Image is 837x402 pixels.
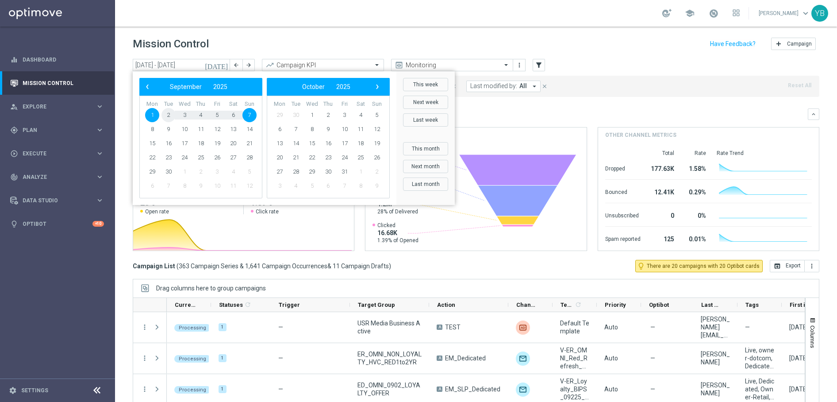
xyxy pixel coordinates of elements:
[377,229,418,237] span: 16.68K
[144,100,161,108] th: weekday
[226,179,240,193] span: 11
[210,122,224,136] span: 12
[685,150,706,157] div: Rate
[213,83,227,90] span: 2025
[775,40,782,47] i: add
[320,100,337,108] th: weekday
[10,173,18,181] i: track_changes
[605,161,641,175] div: Dropped
[353,165,368,179] span: 1
[685,231,706,245] div: 0.01%
[519,82,527,90] span: All
[338,136,352,151] span: 17
[635,260,763,272] button: lightbulb_outline There are 20 campaigns with 20 Optibot cards
[23,48,104,71] a: Dashboard
[273,108,287,122] span: 29
[161,108,176,122] span: 2
[10,126,96,134] div: Plan
[10,126,18,134] i: gps_fixed
[273,122,287,136] span: 6
[273,165,287,179] span: 27
[174,323,211,332] colored-tag: Processing
[573,300,582,309] span: Calculate column
[210,136,224,151] span: 19
[133,343,167,374] div: Press SPACE to select this row.
[226,136,240,151] span: 20
[10,127,104,134] button: gps_fixed Plan keyboard_arrow_right
[437,325,442,330] span: A
[372,81,383,93] button: ›
[758,7,811,20] a: [PERSON_NAME]keyboard_arrow_down
[701,315,730,339] div: kevin.renick@staples.com
[242,122,257,136] span: 14
[333,262,389,270] span: 11 Campaign Drafts
[305,151,319,165] span: 22
[604,355,618,362] span: Auto
[338,122,352,136] span: 10
[717,150,812,157] div: Rate Trend
[177,151,192,165] span: 24
[289,165,303,179] span: 28
[156,285,266,292] div: Row Groups
[321,108,335,122] span: 2
[357,381,422,397] span: ED_OMNI_0902_LOYALTY_OFFER
[403,142,448,155] button: This month
[651,231,674,245] div: 125
[808,263,815,270] i: more_vert
[445,385,500,393] span: EM_SLP_Dedicated
[23,71,104,95] a: Mission Control
[21,388,48,393] a: Settings
[445,354,486,362] span: EM_Dedicated
[10,56,104,63] div: equalizer Dashboard
[278,324,283,331] span: —
[809,325,816,348] span: Columns
[210,108,224,122] span: 5
[651,184,674,198] div: 12.41K
[377,222,418,229] span: Clicked
[403,96,448,109] button: Next week
[805,260,819,272] button: more_vert
[533,59,545,71] button: filter_alt
[745,346,774,370] span: Live, owner-dotcom, Dedicated, Omni-Dotcom, Personalization, SOC Test, Dotcom Dedicated, owner-do...
[305,179,319,193] span: 5
[170,83,202,90] span: September
[10,103,96,111] div: Explore
[370,179,384,193] span: 9
[774,263,781,270] i: open_in_browser
[10,103,104,110] div: person_search Explore keyboard_arrow_right
[226,165,240,179] span: 4
[244,301,251,308] i: refresh
[445,323,461,331] span: TEST
[194,136,208,151] span: 18
[219,323,227,331] div: 1
[650,354,655,362] span: —
[745,323,750,331] span: —
[369,100,385,108] th: weekday
[353,100,369,108] th: weekday
[289,136,303,151] span: 14
[10,150,96,158] div: Execute
[226,151,240,165] span: 27
[145,208,169,215] span: Open rate
[10,56,18,64] i: equalizer
[377,237,418,244] span: 1.39% of Opened
[515,60,524,70] button: more_vert
[194,151,208,165] span: 25
[10,150,104,157] button: play_circle_outline Execute keyboard_arrow_right
[321,165,335,179] span: 30
[141,385,149,393] i: more_vert
[272,100,288,108] th: weekday
[145,179,159,193] span: 6
[651,150,674,157] div: Total
[177,100,193,108] th: weekday
[141,323,149,331] i: more_vert
[142,81,153,93] span: ‹
[177,122,192,136] span: 10
[710,41,756,47] input: Have Feedback?
[605,301,626,308] span: Priority
[647,262,760,270] span: There are 20 campaigns with 20 Optibot cards
[177,179,192,193] span: 8
[10,150,18,158] i: play_circle_outline
[194,179,208,193] span: 9
[210,165,224,179] span: 3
